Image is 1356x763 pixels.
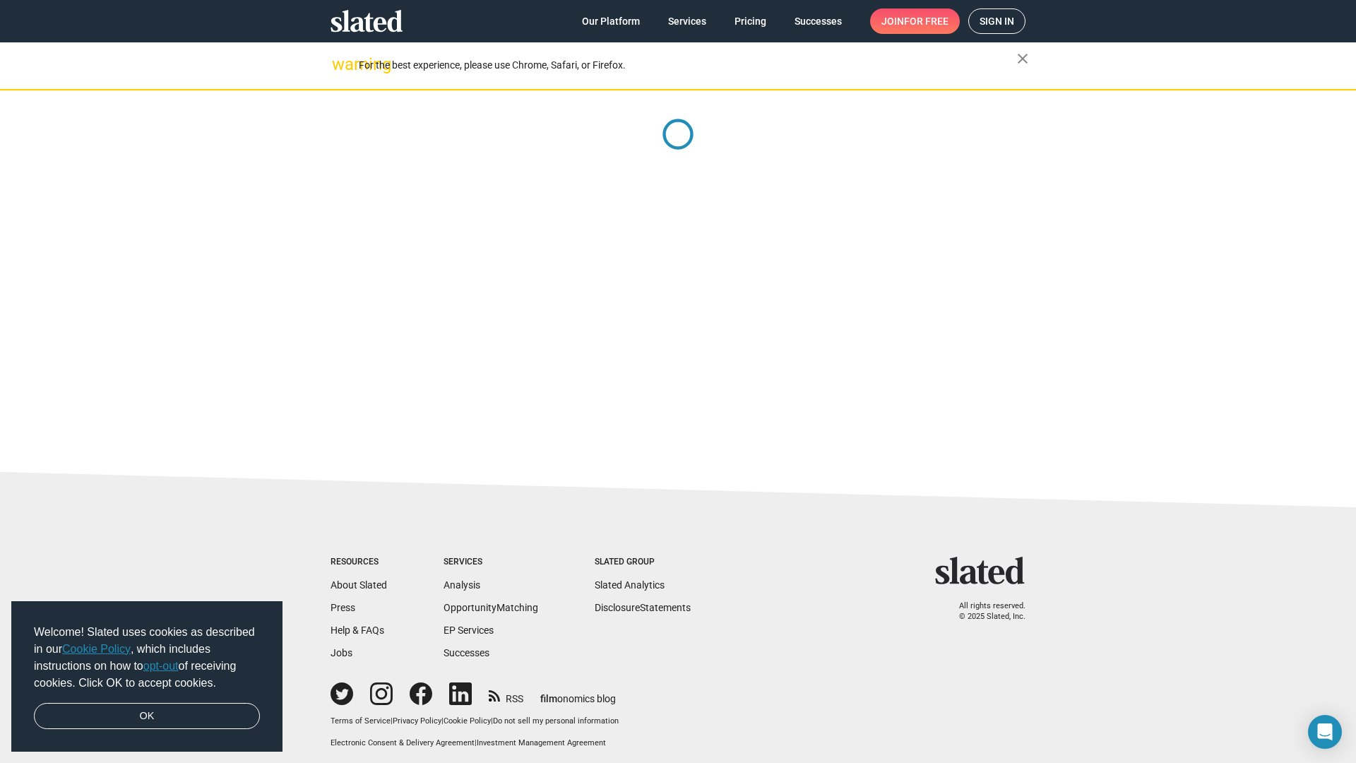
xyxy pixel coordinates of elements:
[968,8,1025,34] a: Sign in
[491,716,493,726] span: |
[477,738,606,747] a: Investment Management Agreement
[540,681,616,706] a: filmonomics blog
[331,716,391,726] a: Terms of Service
[359,56,1017,75] div: For the best experience, please use Chrome, Safari, or Firefox.
[734,8,766,34] span: Pricing
[904,8,948,34] span: for free
[11,601,282,752] div: cookieconsent
[1014,50,1031,67] mat-icon: close
[34,703,260,730] a: dismiss cookie message
[441,716,444,726] span: |
[657,8,718,34] a: Services
[444,602,538,613] a: OpportunityMatching
[331,738,475,747] a: Electronic Consent & Delivery Agreement
[1308,715,1342,749] div: Open Intercom Messenger
[783,8,853,34] a: Successes
[595,602,691,613] a: DisclosureStatements
[331,602,355,613] a: Press
[493,716,619,727] button: Do not sell my personal information
[571,8,651,34] a: Our Platform
[980,9,1014,33] span: Sign in
[331,579,387,591] a: About Slated
[444,557,538,568] div: Services
[489,684,523,706] a: RSS
[540,693,557,704] span: film
[668,8,706,34] span: Services
[332,56,349,73] mat-icon: warning
[795,8,842,34] span: Successes
[393,716,441,726] a: Privacy Policy
[62,643,131,655] a: Cookie Policy
[582,8,640,34] span: Our Platform
[143,660,179,672] a: opt-out
[881,8,948,34] span: Join
[34,624,260,692] span: Welcome! Slated uses cookies as described in our , which includes instructions on how to of recei...
[331,647,352,658] a: Jobs
[444,716,491,726] a: Cookie Policy
[444,647,489,658] a: Successes
[595,579,665,591] a: Slated Analytics
[331,625,384,636] a: Help & FAQs
[870,8,960,34] a: Joinfor free
[944,601,1025,622] p: All rights reserved. © 2025 Slated, Inc.
[444,579,480,591] a: Analysis
[391,716,393,726] span: |
[444,625,494,636] a: EP Services
[595,557,691,568] div: Slated Group
[723,8,778,34] a: Pricing
[331,557,387,568] div: Resources
[475,738,477,747] span: |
